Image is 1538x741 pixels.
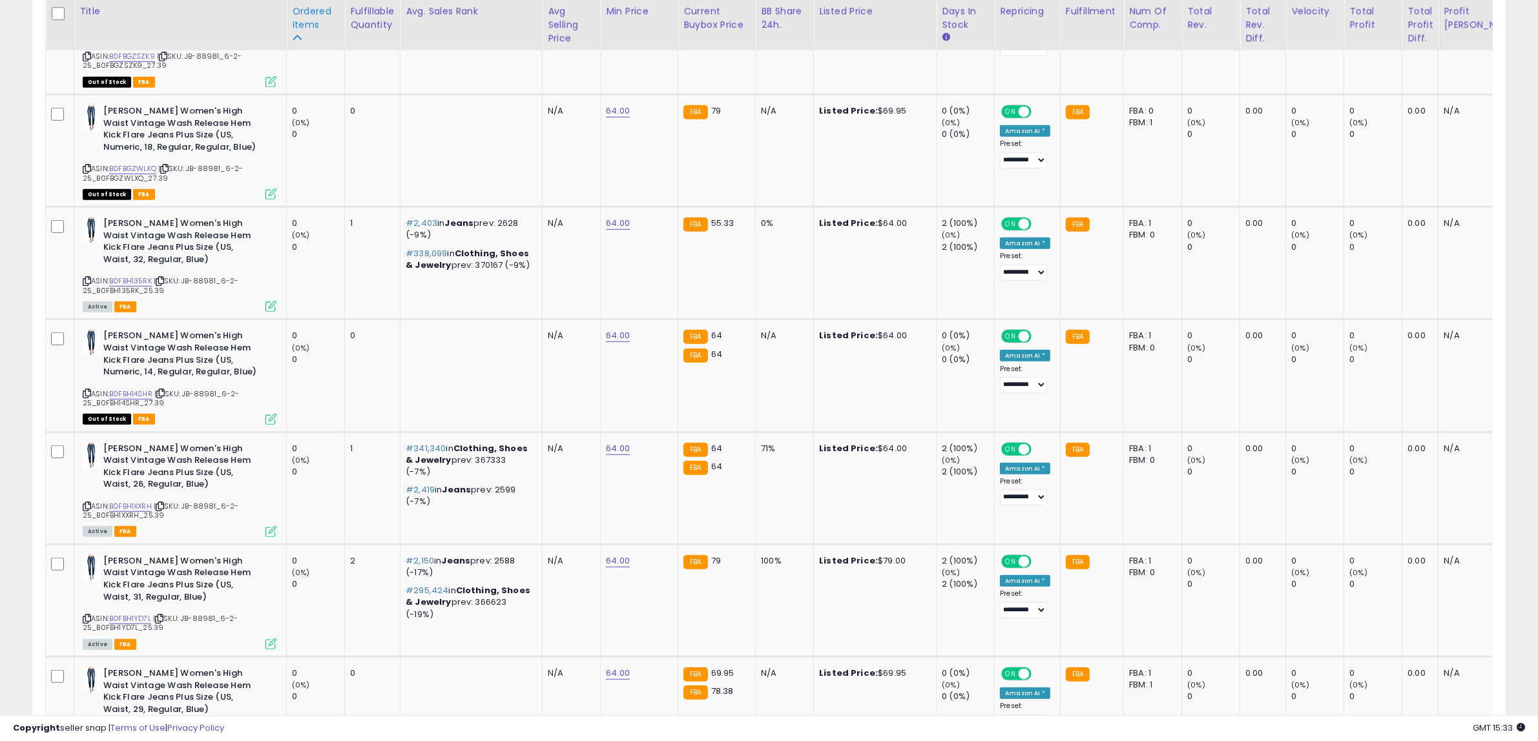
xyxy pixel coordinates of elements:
[350,5,395,32] div: Fulfillable Quantity
[711,348,722,360] span: 64
[1349,117,1367,128] small: (0%)
[606,667,630,680] a: 64.00
[1291,128,1344,140] div: 0
[942,667,994,679] div: 0 (0%)
[350,555,390,567] div: 2
[292,354,344,365] div: 0
[1349,691,1402,702] div: 0
[942,691,994,702] div: 0 (0%)
[1187,128,1240,140] div: 0
[1000,575,1050,587] div: Amazon AI *
[1003,219,1019,230] span: ON
[1349,230,1367,240] small: (0%)
[350,330,390,341] div: 0
[83,555,100,581] img: 31R8xKN8ZfL._SL40_.jpg
[292,466,344,478] div: 0
[114,301,136,312] span: FBA
[83,639,112,650] span: All listings currently available for purchase on Amazon
[683,555,707,569] small: FBA
[350,218,390,229] div: 1
[1291,230,1309,240] small: (0%)
[1245,667,1276,679] div: 0.00
[1066,5,1118,18] div: Fulfillment
[819,329,878,341] b: Listed Price:
[1291,241,1344,253] div: 0
[83,218,276,310] div: ASIN:
[1000,463,1050,474] div: Amazon AI *
[1245,555,1276,567] div: 0.00
[1408,443,1428,454] div: 0.00
[133,414,155,425] span: FBA
[1000,252,1050,281] div: Preset:
[1000,687,1050,699] div: Amazon AI *
[548,218,590,229] div: N/A
[103,218,260,269] b: [PERSON_NAME] Women's High Waist Vintage Wash Release Hem Kick Flare Jeans Plus Size (US, Waist, ...
[819,105,926,117] div: $69.95
[761,555,804,567] div: 100%
[1066,555,1090,569] small: FBA
[711,105,721,117] span: 79
[406,585,532,620] p: in prev: 366623 (-19%)
[1291,330,1344,341] div: 0
[406,218,532,241] p: in prev: 2628 (-9%)
[1030,556,1050,567] span: OFF
[606,554,630,567] a: 64.00
[1129,218,1172,229] div: FBA: 1
[292,578,344,590] div: 0
[350,105,390,117] div: 0
[683,330,707,344] small: FBA
[942,241,994,253] div: 2 (100%)
[167,722,224,734] a: Privacy Policy
[819,554,878,567] b: Listed Price:
[1000,139,1050,168] div: Preset:
[1349,218,1402,229] div: 0
[292,105,344,117] div: 0
[1444,555,1516,567] div: N/A
[1349,443,1402,454] div: 0
[1129,443,1172,454] div: FBA: 1
[1408,667,1428,679] div: 0.00
[1187,5,1234,32] div: Total Rev.
[711,554,721,567] span: 79
[606,442,630,455] a: 64.00
[133,77,155,88] span: FBA
[103,667,260,718] b: [PERSON_NAME] Women's High Waist Vintage Wash Release Hem Kick Flare Jeans Plus Size (US, Waist, ...
[1129,105,1172,117] div: FBA: 0
[442,483,471,496] span: Jeans
[103,443,260,494] b: [PERSON_NAME] Women's High Waist Vintage Wash Release Hem Kick Flare Jeans Plus Size (US, Waist, ...
[1444,5,1521,32] div: Profit [PERSON_NAME]
[761,5,808,32] div: BB Share 24h.
[819,105,878,117] b: Listed Price:
[711,329,722,341] span: 64
[942,455,960,465] small: (0%)
[819,217,878,229] b: Listed Price:
[292,241,344,253] div: 0
[1003,443,1019,454] span: ON
[1291,443,1344,454] div: 0
[942,5,989,32] div: Days In Stock
[1000,589,1050,618] div: Preset:
[1291,117,1309,128] small: (0%)
[83,189,131,200] span: All listings that are currently out of stock and unavailable for purchase on Amazon
[548,330,590,341] div: N/A
[1349,680,1367,690] small: (0%)
[1245,330,1276,341] div: 0.00
[683,5,750,32] div: Current Buybox Price
[1129,679,1172,691] div: FBM: 1
[1000,350,1050,361] div: Amazon AI *
[292,667,344,679] div: 0
[1187,330,1240,341] div: 0
[1349,343,1367,353] small: (0%)
[711,685,734,697] span: 78.38
[942,466,994,478] div: 2 (100%)
[109,389,152,400] a: B0FBH14SHR
[1444,330,1516,341] div: N/A
[711,442,722,454] span: 64
[942,230,960,240] small: (0%)
[1066,105,1090,119] small: FBA
[1066,667,1090,682] small: FBA
[942,330,994,341] div: 0 (0%)
[1349,555,1402,567] div: 0
[406,483,435,496] span: #2,419
[406,555,532,578] p: in prev: 2588 (-17%)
